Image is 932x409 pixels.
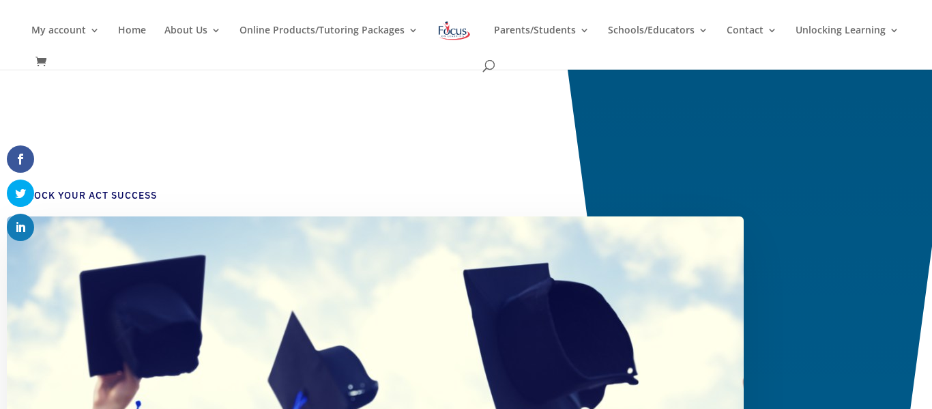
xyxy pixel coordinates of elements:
a: About Us [164,25,221,57]
a: My account [31,25,100,57]
a: Home [118,25,146,57]
a: Unlocking Learning [796,25,899,57]
img: Focus on Learning [437,18,472,43]
h4: Unlock Your ACT Success [14,189,723,210]
a: Contact [727,25,777,57]
a: Online Products/Tutoring Packages [239,25,418,57]
a: Schools/Educators [608,25,708,57]
a: Parents/Students [494,25,589,57]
